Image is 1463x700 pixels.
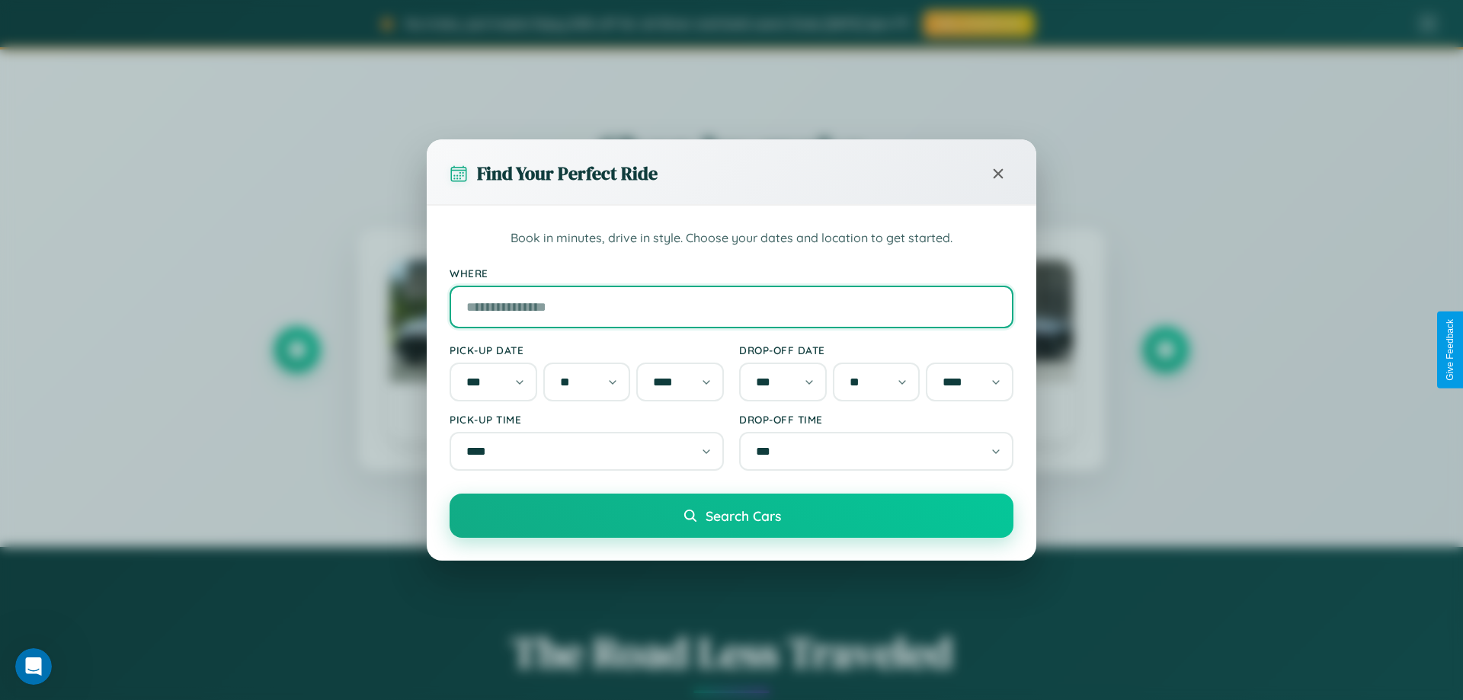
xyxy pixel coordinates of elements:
h3: Find Your Perfect Ride [477,161,658,186]
span: Search Cars [706,507,781,524]
label: Drop-off Date [739,344,1013,356]
button: Search Cars [450,494,1013,538]
label: Pick-up Date [450,344,724,356]
label: Drop-off Time [739,413,1013,426]
p: Book in minutes, drive in style. Choose your dates and location to get started. [450,229,1013,248]
label: Where [450,267,1013,280]
label: Pick-up Time [450,413,724,426]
